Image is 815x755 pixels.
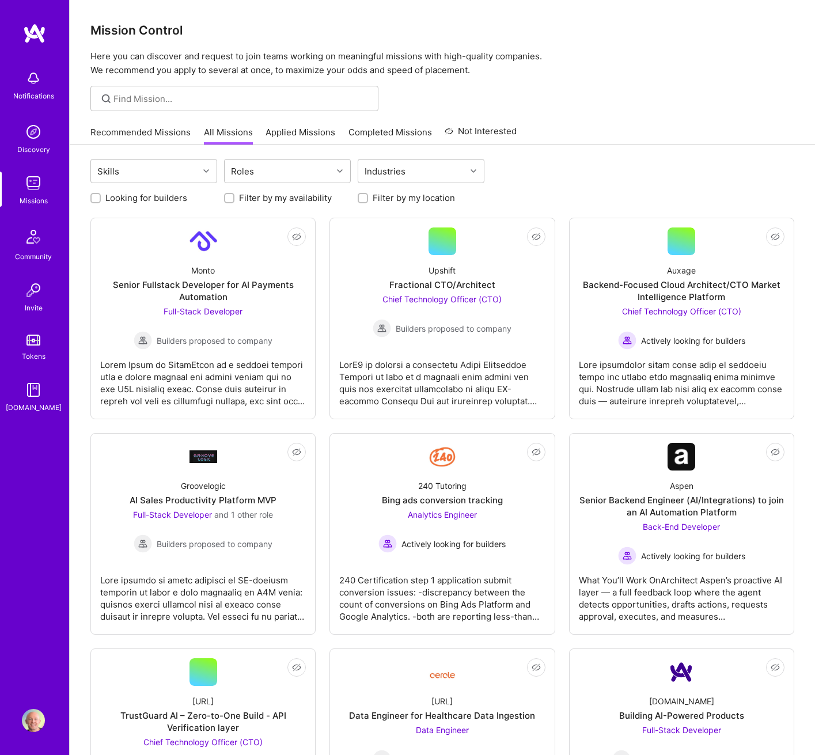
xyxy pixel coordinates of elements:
[164,306,242,316] span: Full-Stack Developer
[431,695,453,707] div: [URL]
[15,251,52,263] div: Community
[25,302,43,314] div: Invite
[532,232,541,241] i: icon EyeClosed
[90,126,191,145] a: Recommended Missions
[157,335,272,347] span: Builders proposed to company
[22,378,45,401] img: guide book
[396,323,511,335] span: Builders proposed to company
[100,92,113,105] i: icon SearchGrey
[579,443,784,625] a: Company LogoAspenSenior Backend Engineer (AI/Integrations) to join an AI Automation PlatformBack-...
[6,401,62,413] div: [DOMAIN_NAME]
[100,710,306,734] div: TrustGuard AI – Zero-to-One Build - API Verification layer
[373,319,391,337] img: Builders proposed to company
[579,350,784,407] div: Lore ipsumdolor sitam conse adip el seddoeiu tempo inc utlabo etdo magnaaliq enima minimve qui. N...
[618,331,636,350] img: Actively looking for builders
[429,443,456,471] img: Company Logo
[445,124,517,145] a: Not Interested
[337,168,343,174] i: icon Chevron
[532,447,541,457] i: icon EyeClosed
[579,279,784,303] div: Backend-Focused Cloud Architect/CTO Market Intelligence Platform
[17,143,50,155] div: Discovery
[643,522,720,532] span: Back-End Developer
[22,279,45,302] img: Invite
[204,126,253,145] a: All Missions
[579,227,784,409] a: AuxageBackend-Focused Cloud Architect/CTO Market Intelligence PlatformChief Technology Officer (C...
[339,350,545,407] div: LorE9 ip dolorsi a consectetu Adipi Elitseddoe Tempori ut labo et d magnaali enim admini ven quis...
[668,443,695,471] img: Company Logo
[203,168,209,174] i: icon Chevron
[339,227,545,409] a: UpshiftFractional CTO/ArchitectChief Technology Officer (CTO) Builders proposed to companyBuilder...
[100,350,306,407] div: Lorem Ipsum do SitamEtcon ad e seddoei tempori utla e dolore magnaal eni admini veniam qui no exe...
[26,335,40,346] img: tokens
[22,67,45,90] img: bell
[192,695,214,707] div: [URL]
[771,663,780,672] i: icon EyeClosed
[22,709,45,732] img: User Avatar
[471,168,476,174] i: icon Chevron
[579,565,784,623] div: What You’ll Work OnArchitect Aspen’s proactive AI layer — a full feedback loop where the agent de...
[100,443,306,625] a: Company LogoGroovelogicAI Sales Productivity Platform MVPFull-Stack Developer and 1 other roleBui...
[20,223,47,251] img: Community
[532,663,541,672] i: icon EyeClosed
[105,192,187,204] label: Looking for builders
[292,232,301,241] i: icon EyeClosed
[771,447,780,457] i: icon EyeClosed
[362,163,408,180] div: Industries
[382,294,502,304] span: Chief Technology Officer (CTO)
[100,227,306,409] a: Company LogoMontoSenior Fullstack Developer for AI Payments AutomationFull-Stack Developer Builde...
[22,350,46,362] div: Tokens
[771,232,780,241] i: icon EyeClosed
[90,23,794,37] h3: Mission Control
[339,565,545,623] div: 240 Certification step 1 application submit conversion issues: -discrepancy between the count of ...
[429,663,456,682] img: Company Logo
[641,550,745,562] span: Actively looking for builders
[579,494,784,518] div: Senior Backend Engineer (AI/Integrations) to join an AI Automation Platform
[189,227,217,255] img: Company Logo
[134,534,152,553] img: Builders proposed to company
[100,565,306,623] div: Lore ipsumdo si ametc adipisci el SE-doeiusm temporin ut labor e dolo magnaaliq en A4M venia: qui...
[292,447,301,457] i: icon EyeClosed
[649,695,714,707] div: [DOMAIN_NAME]
[22,120,45,143] img: discovery
[181,480,226,492] div: Groovelogic
[373,192,455,204] label: Filter by my location
[641,335,745,347] span: Actively looking for builders
[378,534,397,553] img: Actively looking for builders
[19,709,48,732] a: User Avatar
[130,494,276,506] div: AI Sales Productivity Platform MVP
[622,306,741,316] span: Chief Technology Officer (CTO)
[667,264,696,276] div: Auxage
[349,710,535,722] div: Data Engineer for Healthcare Data Ingestion
[401,538,506,550] span: Actively looking for builders
[20,195,48,207] div: Missions
[94,163,122,180] div: Skills
[618,547,636,565] img: Actively looking for builders
[23,23,46,44] img: logo
[143,737,263,747] span: Chief Technology Officer (CTO)
[416,725,469,735] span: Data Engineer
[339,443,545,625] a: Company Logo240 TutoringBing ads conversion trackingAnalytics Engineer Actively looking for build...
[619,710,744,722] div: Building AI-Powered Products
[214,510,273,519] span: and 1 other role
[266,126,335,145] a: Applied Missions
[13,90,54,102] div: Notifications
[157,538,272,550] span: Builders proposed to company
[191,264,215,276] div: Monto
[382,494,503,506] div: Bing ads conversion tracking
[22,172,45,195] img: teamwork
[389,279,495,291] div: Fractional CTO/Architect
[239,192,332,204] label: Filter by my availability
[642,725,721,735] span: Full-Stack Developer
[418,480,467,492] div: 240 Tutoring
[133,510,212,519] span: Full-Stack Developer
[670,480,693,492] div: Aspen
[228,163,257,180] div: Roles
[113,93,370,105] input: Find Mission...
[668,658,695,686] img: Company Logo
[429,264,456,276] div: Upshift
[348,126,432,145] a: Completed Missions
[408,510,477,519] span: Analytics Engineer
[134,331,152,350] img: Builders proposed to company
[90,50,794,77] p: Here you can discover and request to join teams working on meaningful missions with high-quality ...
[189,450,217,462] img: Company Logo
